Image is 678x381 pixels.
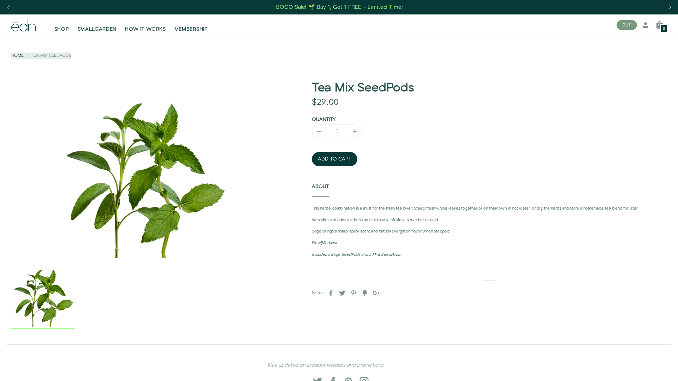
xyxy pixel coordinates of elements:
em: Includes 5 Sage SeedPods and 5 Mint SeedPods. [312,252,401,258]
strong: Slow [312,240,321,246]
span: $29.00 [312,96,339,108]
span: SHOP [54,26,69,33]
p: (80 days) [312,240,667,246]
a: SMALLGARDEN [73,17,121,33]
span: HOW IT WORKS [125,26,166,33]
a: HOW IT WORKS [121,17,170,33]
span: Versatile mint adds a refreshing hint to any infusion - serve hot or cold. [312,217,439,223]
button: ADD TO CART [312,152,357,166]
div: 1 / 1 [11,81,278,258]
p: This herbal combination is a must for the fresh tea lover. Steep fresh whole leaves together or o... [312,206,667,212]
span: Sage brings a sharp, spicy scent and natural evergreen flavor when steeped. [312,229,451,234]
a: BOGO Sale! 🌱 Buy 1, Get 1 FREE – Limited Time! [276,2,404,13]
div: About [312,206,667,258]
nav: breadcrumbs [11,53,71,59]
h1: Tea Mix SeedPods [312,81,667,95]
a: About [312,176,329,197]
em: Stay updated on product releases and promotions [267,362,383,369]
label: Quantity [312,116,336,123]
button: BUY [617,20,637,30]
a: MEMBERSHIP [170,17,212,33]
span: SMALLGARDEN [78,26,117,33]
li: Tea Mix SeedPods [24,53,71,59]
span: 0 [663,27,665,31]
div: 1 / 1 [11,261,75,329]
a: Home [11,53,24,59]
label: Share: [312,289,326,296]
div: BOGO Sale! 🌱 Buy 1, Get 1 FREE – Limited Time! [276,4,403,11]
a: SHOP [50,17,73,33]
span: MEMBERSHIP [174,26,208,33]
